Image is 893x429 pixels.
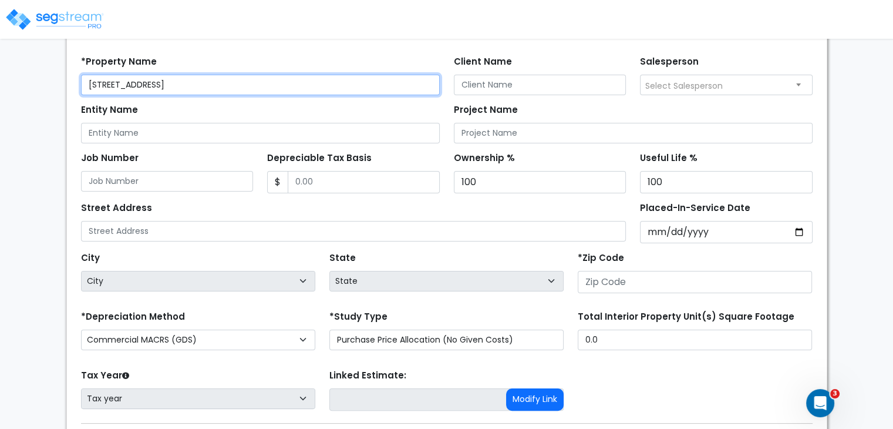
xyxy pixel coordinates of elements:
label: *Depreciation Method [81,310,185,324]
label: Tax Year [81,369,129,383]
input: Entity Name [81,123,440,143]
label: Useful Life % [640,152,697,165]
input: Zip Code [578,271,812,293]
span: Select Salesperson [645,80,723,92]
input: total square foot [578,330,812,350]
label: Ownership % [454,152,515,165]
span: $ [267,171,288,193]
label: Salesperson [640,55,699,69]
input: Property Name [81,75,440,95]
label: *Study Type [329,310,387,324]
label: *Zip Code [578,252,624,265]
label: Job Number [81,152,139,165]
label: Project Name [454,103,518,117]
input: Client Name [454,75,626,95]
input: Job Number [81,171,254,192]
iframe: Intercom live chat [806,389,834,417]
label: City [81,252,100,265]
label: State [329,252,356,265]
input: Ownership % [454,171,626,193]
label: Client Name [454,55,512,69]
label: Depreciable Tax Basis [267,152,372,165]
input: 0.00 [288,171,440,193]
label: Total Interior Property Unit(s) Square Footage [578,310,794,324]
input: Project Name [454,123,813,143]
label: *Property Name [81,55,157,69]
label: Linked Estimate: [329,369,406,383]
label: Street Address [81,202,152,215]
button: Modify Link [506,388,564,411]
input: Street Address [81,221,626,242]
input: Useful Life % [640,171,813,193]
img: logo_pro_r.png [5,8,105,31]
label: Placed-In-Service Date [640,202,750,215]
label: Entity Name [81,103,138,117]
span: 3 [830,389,840,398]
